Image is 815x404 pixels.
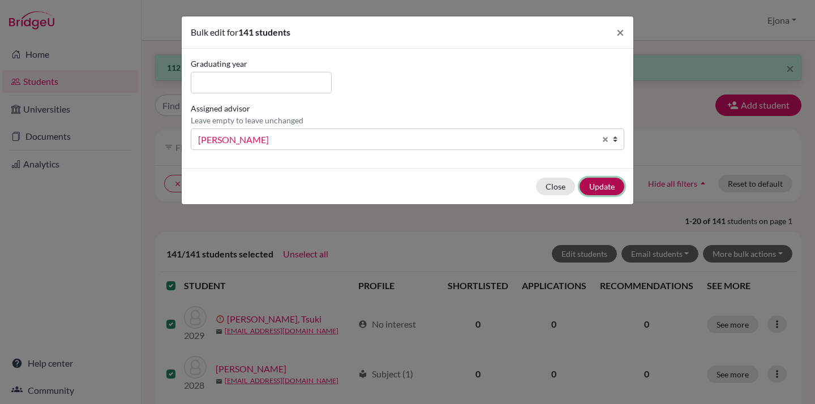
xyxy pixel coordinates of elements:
span: × [616,24,624,40]
label: Assigned advisor [191,102,303,126]
p: Leave empty to leave unchanged [191,114,303,126]
span: [PERSON_NAME] [198,132,595,147]
button: Close [607,16,633,48]
button: Update [580,178,624,195]
label: Graduating year [191,58,332,70]
span: 141 students [238,27,290,37]
button: Close [536,178,575,195]
span: Bulk edit for [191,27,238,37]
